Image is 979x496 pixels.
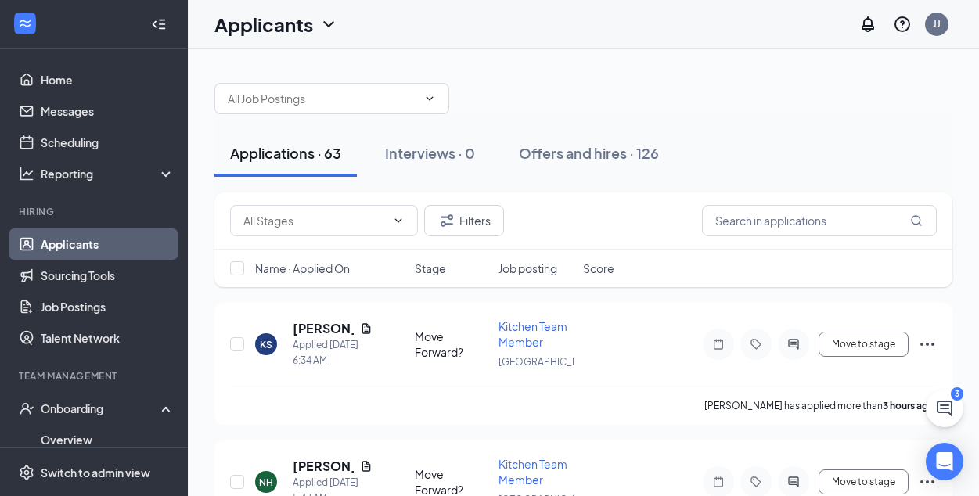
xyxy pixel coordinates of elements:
a: Messages [41,95,175,127]
svg: Note [709,476,728,488]
svg: WorkstreamLogo [17,16,33,31]
svg: ActiveChat [784,338,803,350]
div: Team Management [19,369,171,383]
div: JJ [933,17,941,31]
svg: Notifications [858,15,877,34]
svg: Document [360,460,373,473]
span: Kitchen Team Member [498,319,567,349]
div: NH [259,476,273,489]
svg: Tag [747,476,765,488]
div: 3 [951,387,963,401]
svg: ChatActive [935,399,954,418]
div: Applied [DATE] 6:34 AM [293,337,373,368]
div: Onboarding [41,401,161,416]
a: Talent Network [41,322,175,354]
svg: Tag [747,338,765,350]
span: [GEOGRAPHIC_DATA] [498,356,598,368]
svg: QuestionInfo [893,15,912,34]
svg: UserCheck [19,401,34,416]
button: Move to stage [819,469,909,494]
b: 3 hours ago [883,400,934,412]
div: Switch to admin view [41,465,150,480]
a: Overview [41,424,175,455]
svg: ChevronDown [392,214,405,227]
a: Job Postings [41,291,175,322]
svg: Collapse [151,16,167,32]
a: Sourcing Tools [41,260,175,291]
p: [PERSON_NAME] has applied more than . [704,399,937,412]
div: Reporting [41,166,175,182]
h5: [PERSON_NAME] [293,458,354,475]
svg: ChevronDown [319,15,338,34]
a: Applicants [41,228,175,260]
input: All Job Postings [228,90,417,107]
svg: MagnifyingGlass [910,214,923,227]
svg: Settings [19,465,34,480]
svg: ActiveChat [784,476,803,488]
input: All Stages [243,212,386,229]
div: Open Intercom Messenger [926,443,963,480]
a: Scheduling [41,127,175,158]
div: KS [260,338,272,351]
svg: Document [360,322,373,335]
div: Move Forward? [415,329,490,360]
span: Score [583,261,614,276]
div: Interviews · 0 [385,143,475,163]
button: Filter Filters [424,205,504,236]
svg: ChevronDown [423,92,436,105]
h5: [PERSON_NAME] [293,320,354,337]
div: Offers and hires · 126 [519,143,659,163]
span: Stage [415,261,446,276]
svg: Filter [437,211,456,230]
span: Kitchen Team Member [498,457,567,487]
svg: Analysis [19,166,34,182]
h1: Applicants [214,11,313,38]
button: ChatActive [926,390,963,427]
button: Move to stage [819,332,909,357]
svg: Ellipses [918,473,937,491]
div: Hiring [19,205,171,218]
div: Applications · 63 [230,143,341,163]
span: Job posting [498,261,557,276]
a: Home [41,64,175,95]
svg: Note [709,338,728,350]
input: Search in applications [702,205,937,236]
svg: Ellipses [918,335,937,354]
span: Name · Applied On [255,261,350,276]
